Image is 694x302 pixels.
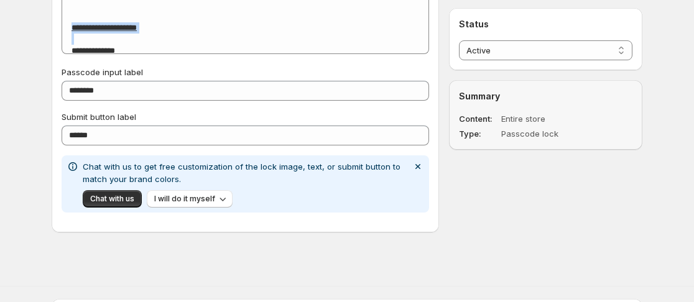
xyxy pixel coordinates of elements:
[83,162,400,184] span: Chat with us to get free customization of the lock image, text, or submit button to match your br...
[90,194,134,204] span: Chat with us
[459,112,499,125] dt: Content:
[459,90,632,103] h2: Summary
[83,190,142,208] button: Chat with us
[409,158,427,175] button: Dismiss notification
[62,112,136,122] span: Submit button label
[459,18,632,30] h2: Status
[501,112,597,125] dd: Entire store
[501,127,597,140] dd: Passcode lock
[459,127,499,140] dt: Type:
[62,67,143,77] span: Passcode input label
[154,194,215,204] span: I will do it myself
[147,190,233,208] button: I will do it myself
